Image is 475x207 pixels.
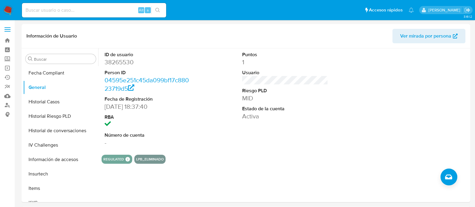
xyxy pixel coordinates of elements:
dt: ID de usuario [105,51,190,58]
button: IV Challenges [23,138,98,152]
dd: 38265530 [105,58,190,66]
span: Ver mirada por persona [400,29,451,43]
dt: Fecha de Registración [105,96,190,102]
button: Fecha Compliant [23,66,98,80]
button: search-icon [151,6,164,14]
dt: Número de cuenta [105,132,190,139]
a: 04595e251c45da099bf17c88023719d5 [105,76,189,93]
span: Accesos rápidos [369,7,403,13]
span: s [147,7,149,13]
button: Buscar [28,56,33,61]
dd: 1 [242,58,328,66]
button: Información de accesos [23,152,98,167]
dd: Activa [242,112,328,120]
dt: Puntos [242,51,328,58]
dt: Usuario [242,69,328,76]
dd: - [105,139,190,147]
button: Ver mirada por persona [392,29,465,43]
dt: RBA [105,114,190,120]
dd: [DATE] 18:37:40 [105,102,190,111]
button: Historial Riesgo PLD [23,109,98,123]
button: Insurtech [23,167,98,181]
dt: Riesgo PLD [242,87,328,94]
h1: Información de Usuario [26,33,77,39]
button: Historial de conversaciones [23,123,98,138]
dt: Person ID [105,69,190,76]
a: Notificaciones [409,8,414,13]
button: Items [23,181,98,196]
button: Historial Casos [23,95,98,109]
input: Buscar usuario o caso... [22,6,166,14]
a: Salir [464,7,470,13]
span: Alt [139,7,144,13]
dd: MID [242,94,328,102]
input: Buscar [34,56,93,62]
dt: Estado de la cuenta [242,105,328,112]
p: anamaria.arriagasanchez@mercadolibre.com.mx [428,7,462,13]
button: General [23,80,98,95]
